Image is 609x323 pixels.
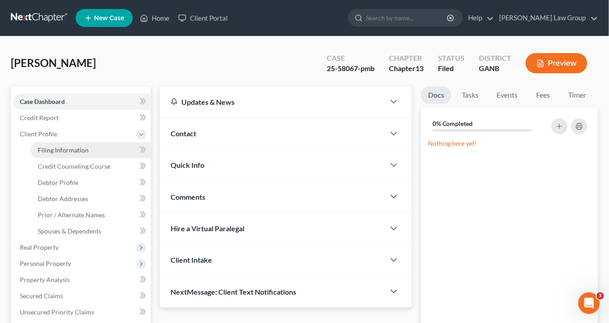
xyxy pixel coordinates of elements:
[13,110,151,126] a: Credit Report
[38,146,89,154] span: Filing Information
[529,86,558,104] a: Fees
[20,292,63,300] span: Secured Claims
[13,272,151,288] a: Property Analysis
[20,260,71,267] span: Personal Property
[438,63,465,74] div: Filed
[389,53,424,63] div: Chapter
[31,142,151,158] a: Filing Information
[174,10,232,26] a: Client Portal
[490,86,525,104] a: Events
[171,193,205,201] span: Comments
[415,64,424,72] span: 13
[479,63,511,74] div: GANB
[597,292,604,300] span: 3
[455,86,486,104] a: Tasks
[526,53,587,73] button: Preview
[171,161,204,169] span: Quick Info
[38,211,105,219] span: Prior / Alternate Names
[171,129,196,138] span: Contact
[13,304,151,320] a: Unsecured Priority Claims
[31,207,151,223] a: Prior / Alternate Names
[31,175,151,191] a: Debtor Profile
[20,243,59,251] span: Real Property
[135,10,174,26] a: Home
[428,139,591,148] p: Nothing here yet!
[20,114,59,121] span: Credit Report
[38,179,78,186] span: Debtor Profile
[578,292,600,314] iframe: Intercom live chat
[389,63,424,74] div: Chapter
[171,287,296,296] span: NextMessage: Client Text Notifications
[31,158,151,175] a: Credit Counseling Course
[20,98,65,105] span: Case Dashboard
[366,9,448,26] input: Search by name...
[171,224,244,233] span: Hire a Virtual Paralegal
[38,195,88,202] span: Debtor Addresses
[94,15,124,22] span: New Case
[433,120,473,127] strong: 0% Completed
[327,63,374,74] div: 25-58067-pmb
[464,10,494,26] a: Help
[13,94,151,110] a: Case Dashboard
[20,308,94,316] span: Unsecured Priority Claims
[327,53,374,63] div: Case
[20,276,70,283] span: Property Analysis
[479,53,511,63] div: District
[171,97,374,107] div: Updates & News
[31,191,151,207] a: Debtor Addresses
[421,86,451,104] a: Docs
[31,223,151,239] a: Spouses & Dependents
[38,227,101,235] span: Spouses & Dependents
[495,10,598,26] a: [PERSON_NAME] Law Group
[438,53,465,63] div: Status
[171,256,212,264] span: Client Intake
[38,162,110,170] span: Credit Counseling Course
[13,288,151,304] a: Secured Claims
[561,86,594,104] a: Timer
[20,130,57,138] span: Client Profile
[11,56,96,69] span: [PERSON_NAME]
